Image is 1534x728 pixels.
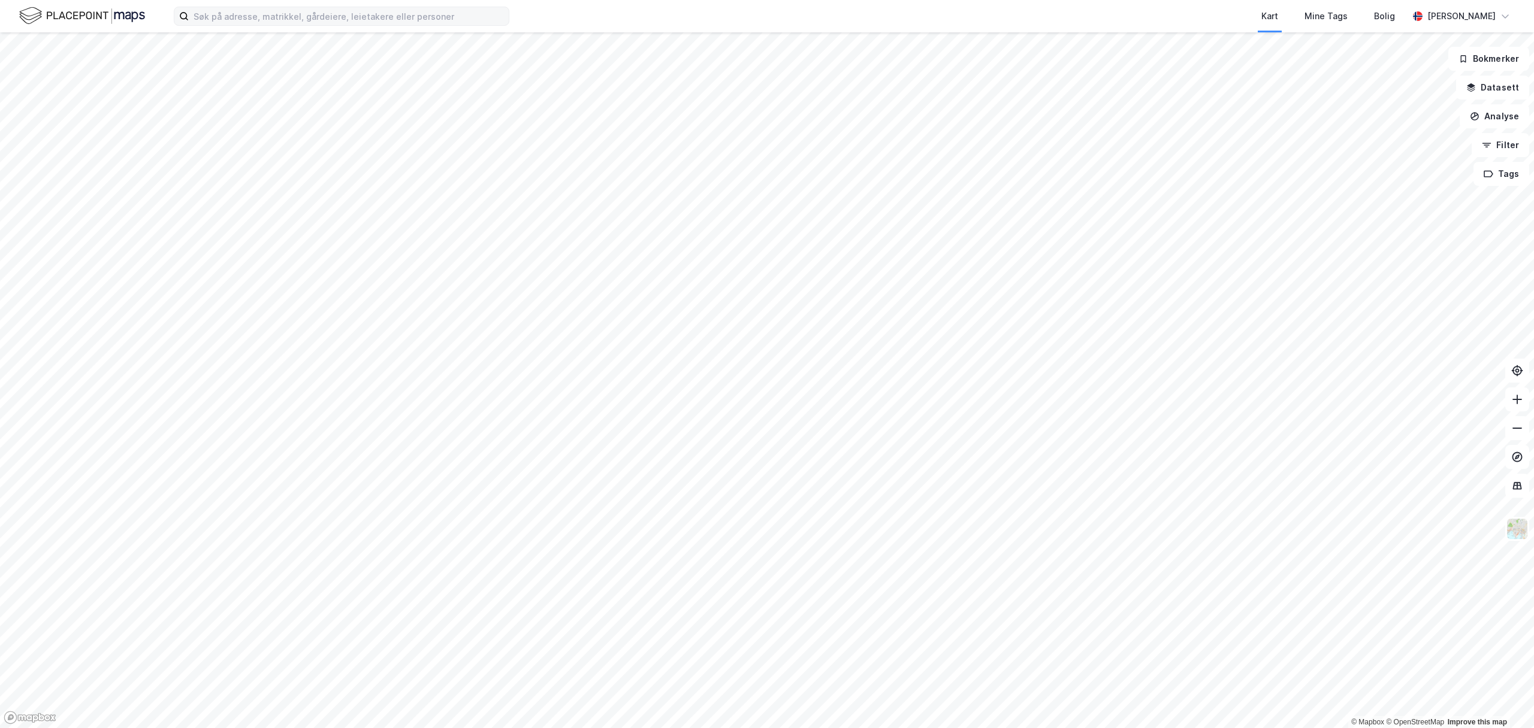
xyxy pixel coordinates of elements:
[1474,670,1534,728] div: Kontrollprogram for chat
[1473,162,1529,186] button: Tags
[189,7,509,25] input: Søk på adresse, matrikkel, gårdeiere, leietakere eller personer
[4,711,56,724] a: Mapbox homepage
[1506,518,1529,540] img: Z
[19,5,145,26] img: logo.f888ab2527a4732fd821a326f86c7f29.svg
[1427,9,1496,23] div: [PERSON_NAME]
[1460,104,1529,128] button: Analyse
[1456,76,1529,100] button: Datasett
[1374,9,1395,23] div: Bolig
[1351,718,1384,726] a: Mapbox
[1448,47,1529,71] button: Bokmerker
[1386,718,1444,726] a: OpenStreetMap
[1261,9,1278,23] div: Kart
[1472,133,1529,157] button: Filter
[1448,718,1507,726] a: Improve this map
[1304,9,1348,23] div: Mine Tags
[1474,670,1534,728] iframe: Chat Widget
